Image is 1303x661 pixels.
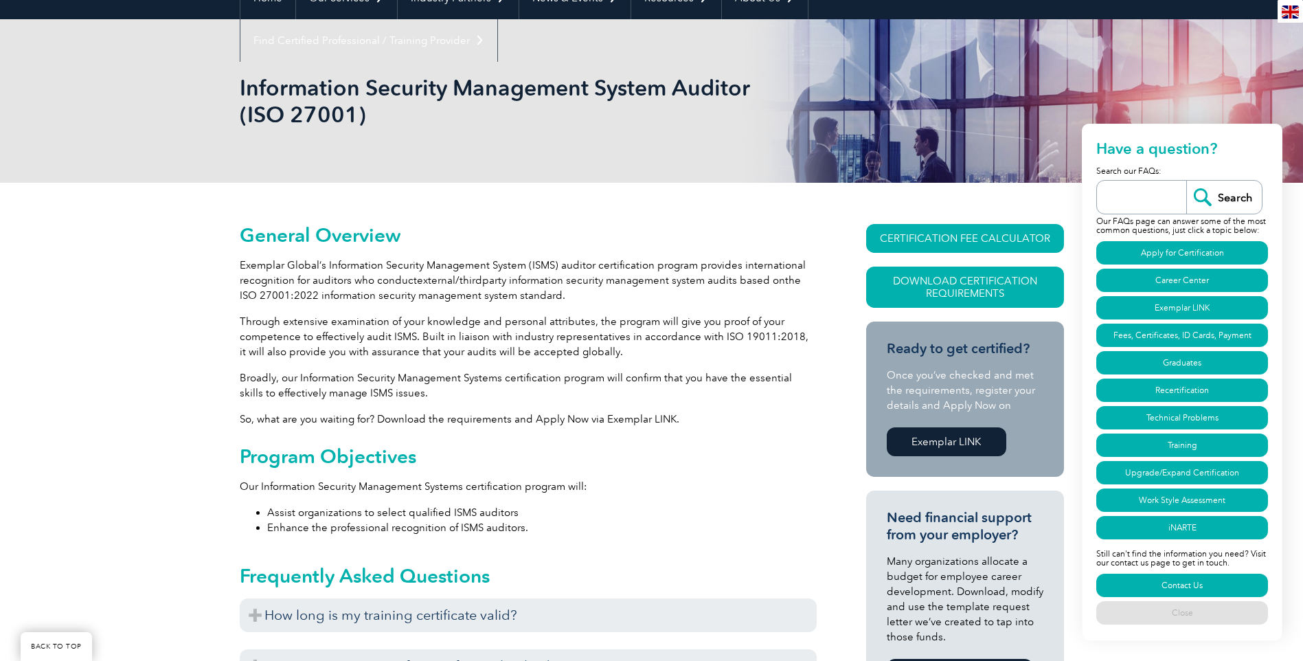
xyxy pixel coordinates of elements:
[866,267,1064,308] a: Download Certification Requirements
[417,274,482,287] span: external/third
[240,314,817,359] p: Through extensive examination of your knowledge and personal attributes, the program will give yo...
[887,554,1043,645] p: Many organizations allocate a budget for employee career development. Download, modify and use th...
[482,274,785,287] span: party information security management system audits based on
[887,509,1043,544] h3: Need financial support from your employer?
[1096,434,1268,457] a: Training
[1096,351,1268,374] a: Graduates
[1096,461,1268,484] a: Upgrade/Expand Certification
[240,224,817,246] h2: General Overview
[1096,516,1268,539] a: iNARTE
[240,258,817,303] p: Exemplar Global’s Information Security Management System (ISMS) auditor certification program pro...
[240,19,497,62] a: Find Certified Professional / Training Provider
[240,445,817,467] h2: Program Objectives
[267,505,817,520] li: Assist organizations to select qualified ISMS auditors
[887,368,1043,413] p: Once you’ve checked and met the requirements, register your details and Apply Now on
[1096,138,1268,164] h2: Have a question?
[1096,406,1268,429] a: Technical Problems
[1282,5,1299,19] img: en
[240,74,767,128] h1: Information Security Management System Auditor (ISO 27001)
[1096,296,1268,320] a: Exemplar LINK
[240,565,817,587] h2: Frequently Asked Questions
[1096,324,1268,347] a: Fees, Certificates, ID Cards, Payment
[1096,164,1268,180] p: Search our FAQs:
[240,598,817,632] h3: How long is my training certificate valid?
[267,520,817,535] li: Enhance the professional recognition of ISMS auditors.
[1096,241,1268,265] a: Apply for Certification
[1096,269,1268,292] a: Career Center
[1096,214,1268,239] p: Our FAQs page can answer some of the most common questions, just click a topic below:
[1096,379,1268,402] a: Recertification
[1096,574,1268,597] a: Contact Us
[887,427,1006,456] a: Exemplar LINK
[887,340,1043,357] h3: Ready to get certified?
[1096,489,1268,512] a: Work Style Assessment
[1186,181,1262,214] input: Search
[240,412,817,427] p: So, what are you waiting for? Download the requirements and Apply Now via Exemplar LINK.
[240,370,817,401] p: Broadly, our Information Security Management Systems certification program will confirm that you ...
[1096,541,1268,572] p: Still can't find the information you need? Visit our contact us page to get in touch.
[866,224,1064,253] a: CERTIFICATION FEE CALCULATOR
[1096,601,1268,625] a: Close
[240,479,817,494] p: Our Information Security Management Systems certification program will:
[21,632,92,661] a: BACK TO TOP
